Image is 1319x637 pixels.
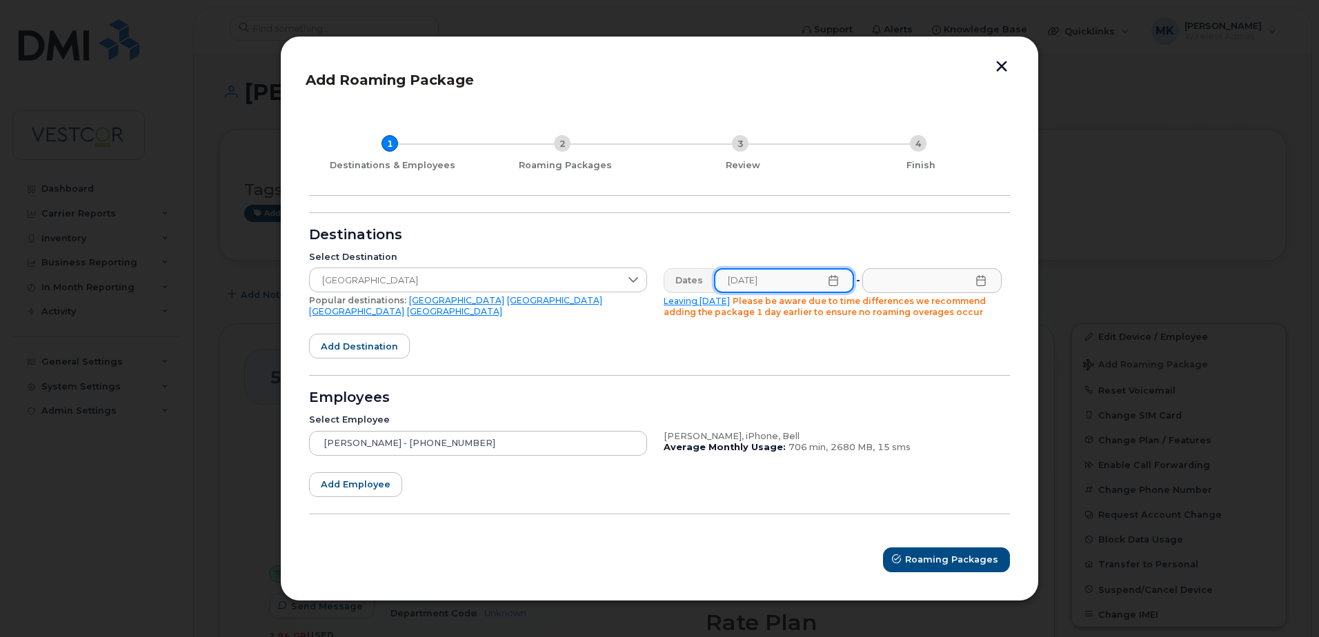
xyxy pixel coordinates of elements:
div: 4 [910,135,926,152]
span: 2680 MB, [831,442,875,452]
button: Add destination [309,334,410,358]
div: Select Employee [309,414,647,425]
span: 15 sms [877,442,911,452]
div: [PERSON_NAME], iPhone, Bell [664,431,1002,442]
div: 3 [732,135,748,152]
div: Review [659,160,826,171]
span: Add Roaming Package [306,72,474,88]
a: Leaving [DATE] [664,296,730,306]
a: [GEOGRAPHIC_DATA] [407,306,502,316]
div: Employees [309,392,1010,403]
span: 706 min, [789,442,828,452]
input: Please fill out this field [714,268,854,293]
span: Please be aware due to time differences we recommend adding the package 1 day earlier to ensure n... [664,296,986,317]
a: [GEOGRAPHIC_DATA] [507,295,602,305]
div: Select Destination [309,252,647,263]
b: Average Monthly Usage: [664,442,786,452]
div: Finish [837,160,1004,171]
div: - [853,268,863,293]
a: [GEOGRAPHIC_DATA] [309,306,404,316]
div: 2 [554,135,571,152]
input: Please fill out this field [862,268,1002,293]
span: Roaming Packages [905,553,998,566]
button: Roaming Packages [883,547,1010,572]
span: Add destination [321,340,398,353]
span: Add employee [321,478,390,491]
div: Destinations [309,230,1010,241]
button: Add employee [309,472,402,497]
div: Roaming Packages [482,160,648,171]
a: [GEOGRAPHIC_DATA] [409,295,504,305]
input: Search device [309,431,647,456]
span: France [310,268,620,293]
span: Popular destinations: [309,295,406,305]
